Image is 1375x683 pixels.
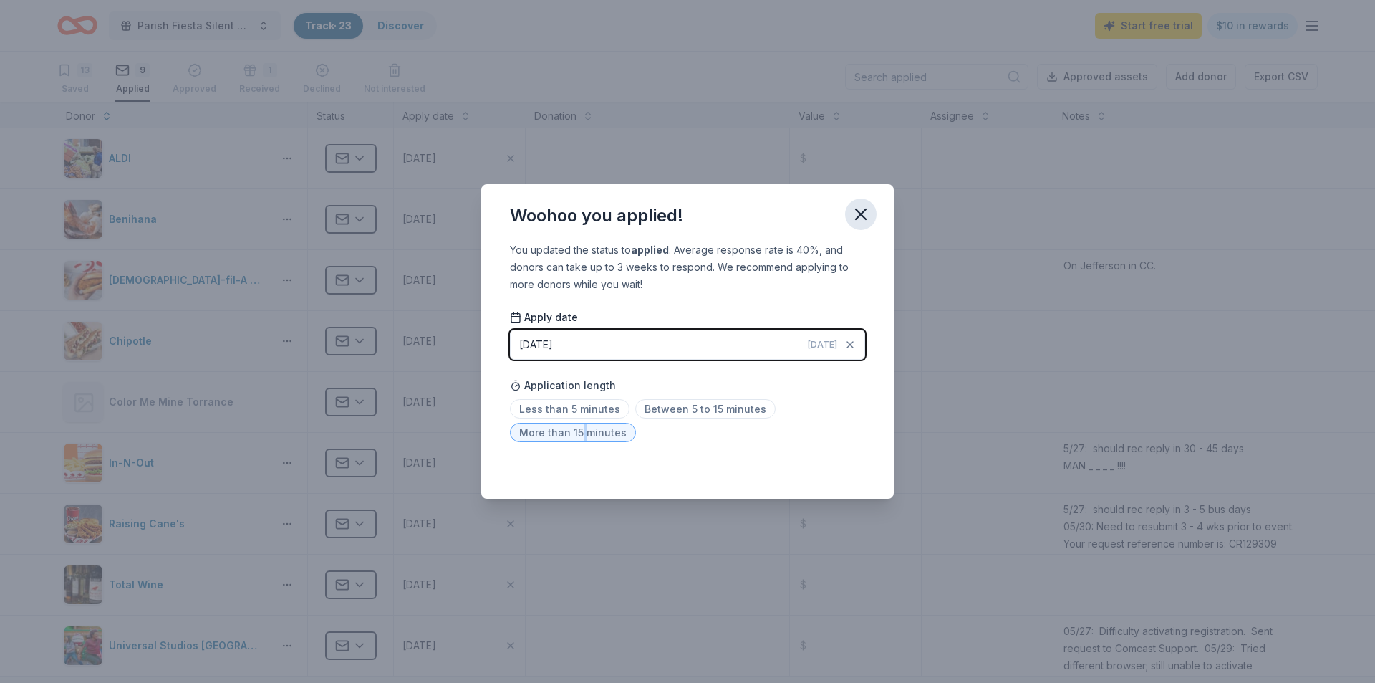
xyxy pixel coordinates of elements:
[808,339,837,350] span: [DATE]
[635,399,776,419] span: Between 5 to 15 minutes
[510,204,683,227] div: Woohoo you applied!
[510,377,616,394] span: Application length
[510,330,865,360] button: [DATE][DATE]
[631,244,669,256] b: applied
[510,399,629,419] span: Less than 5 minutes
[519,336,553,353] div: [DATE]
[510,310,578,325] span: Apply date
[510,242,865,293] div: You updated the status to . Average response rate is 40%, and donors can take up to 3 weeks to re...
[510,423,636,442] span: More than 15 minutes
